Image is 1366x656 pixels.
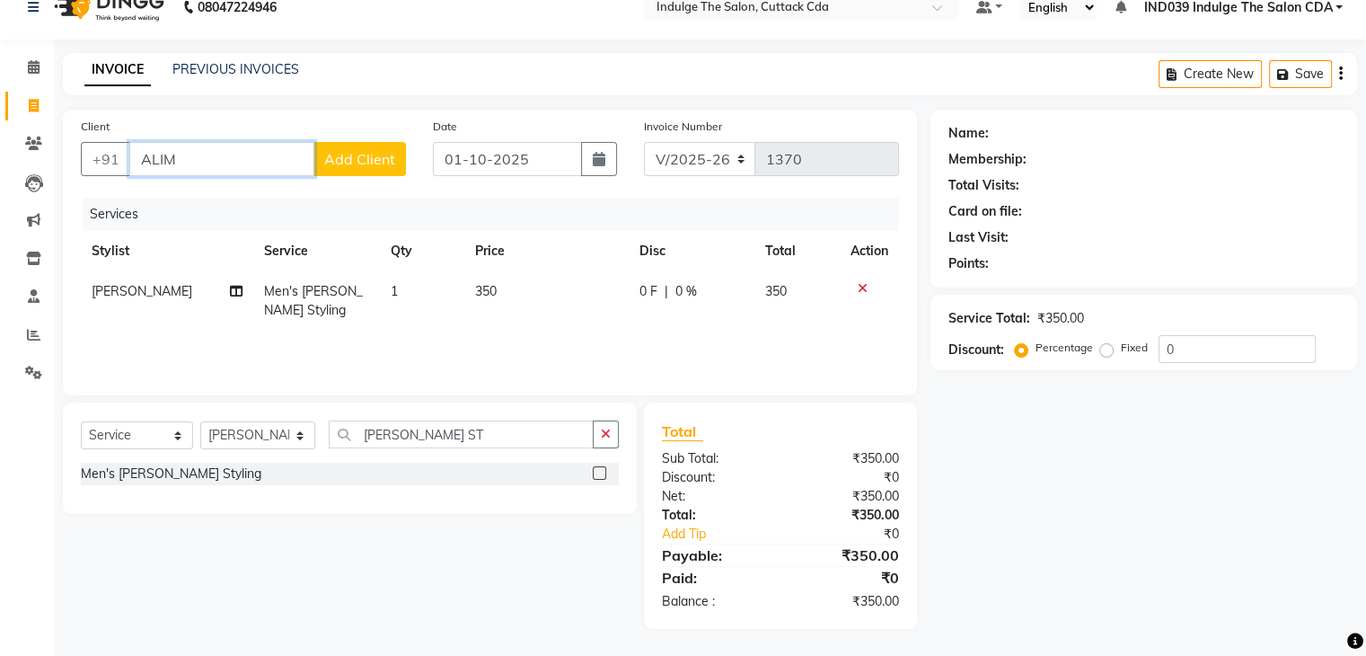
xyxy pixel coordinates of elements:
button: +91 [81,142,131,176]
div: Net: [648,487,780,506]
span: 350 [765,283,787,299]
div: Membership: [948,150,1027,169]
div: ₹0 [802,525,912,544]
input: Search by Name/Mobile/Email/Code [129,142,314,176]
div: Card on file: [948,202,1022,221]
input: Search or Scan [329,421,593,448]
span: 0 F [639,282,657,301]
th: Stylist [81,231,253,271]
a: Add Tip [648,525,802,544]
th: Disc [629,231,754,271]
th: Action [840,231,899,271]
div: Last Visit: [948,228,1009,247]
div: Points: [948,254,989,273]
th: Qty [380,231,464,271]
div: ₹350.00 [1037,309,1084,328]
label: Invoice Number [644,119,722,135]
div: Sub Total: [648,449,780,468]
label: Percentage [1036,340,1093,356]
th: Service [253,231,380,271]
button: Save [1269,60,1332,88]
div: Services [83,198,912,231]
div: Payable: [648,545,780,566]
button: Create New [1159,60,1262,88]
th: Total [754,231,840,271]
span: Total [662,422,703,441]
div: Total Visits: [948,176,1019,195]
div: ₹350.00 [780,449,912,468]
div: Discount: [648,468,780,487]
a: PREVIOUS INVOICES [172,61,299,77]
span: Men's [PERSON_NAME] Styling [264,283,363,318]
div: ₹0 [780,468,912,487]
div: Service Total: [948,309,1030,328]
div: Balance : [648,592,780,611]
button: Add Client [313,142,406,176]
span: 350 [475,283,497,299]
div: Paid: [648,567,780,589]
div: ₹350.00 [780,506,912,525]
span: | [665,282,668,301]
span: Add Client [324,150,395,168]
a: INVOICE [84,54,151,86]
div: ₹350.00 [780,592,912,611]
div: ₹0 [780,567,912,589]
th: Price [464,231,629,271]
div: Discount: [948,341,1004,359]
div: Total: [648,506,780,525]
label: Date [433,119,457,135]
div: ₹350.00 [780,545,912,566]
label: Fixed [1121,340,1148,356]
div: Name: [948,124,989,143]
span: 1 [391,283,398,299]
span: [PERSON_NAME] [92,283,192,299]
div: Men's [PERSON_NAME] Styling [81,465,261,483]
label: Client [81,119,110,135]
span: 0 % [675,282,697,301]
div: ₹350.00 [780,487,912,506]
